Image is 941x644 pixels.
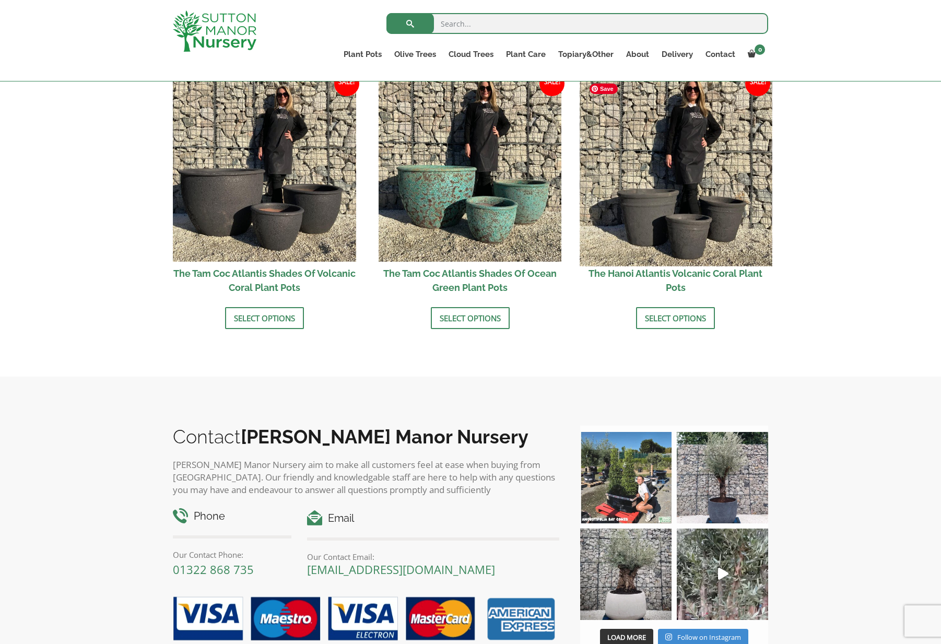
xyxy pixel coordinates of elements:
img: New arrivals Monday morning of beautiful olive trees 🤩🤩 The weather is beautiful this summer, gre... [677,529,768,620]
span: Sale! [745,71,770,96]
span: Load More [607,633,646,642]
img: Check out this beauty we potted at our nursery today ❤️‍🔥 A huge, ancient gnarled Olive tree plan... [580,529,672,620]
span: Sale! [539,71,564,96]
h2: The Tam Coc Atlantis Shades Of Volcanic Coral Plant Pots [173,262,356,299]
img: A beautiful multi-stem Spanish Olive tree potted in our luxurious fibre clay pots 😍😍 [677,432,768,523]
a: Cloud Trees [442,47,500,62]
a: Plant Pots [337,47,388,62]
a: Delivery [655,47,699,62]
span: 0 [755,44,765,55]
img: The Tam Coc Atlantis Shades Of Ocean Green Plant Pots [379,78,562,262]
svg: Play [718,568,728,580]
a: About [620,47,655,62]
img: The Tam Coc Atlantis Shades Of Volcanic Coral Plant Pots [173,78,356,262]
h2: The Tam Coc Atlantis Shades Of Ocean Green Plant Pots [379,262,562,299]
a: Sale! The Tam Coc Atlantis Shades Of Volcanic Coral Plant Pots [173,78,356,299]
svg: Instagram [665,633,672,641]
a: 0 [742,47,768,62]
h2: Contact [173,426,559,448]
p: Our Contact Phone: [173,548,291,561]
img: Our elegant & picturesque Angustifolia Cones are an exquisite addition to your Bay Tree collectio... [580,432,672,523]
img: The Hanoi Atlantis Volcanic Coral Plant Pots [580,74,772,266]
a: Sale! The Hanoi Atlantis Volcanic Coral Plant Pots [584,78,768,299]
a: Sale! The Tam Coc Atlantis Shades Of Ocean Green Plant Pots [379,78,562,299]
p: [PERSON_NAME] Manor Nursery aim to make all customers feel at ease when buying from [GEOGRAPHIC_D... [173,459,559,496]
a: Select options for “The Tam Coc Atlantis Shades Of Volcanic Coral Plant Pots” [225,307,304,329]
p: Our Contact Email: [307,551,559,563]
a: [EMAIL_ADDRESS][DOMAIN_NAME] [307,561,495,577]
a: Play [677,529,768,620]
a: Plant Care [500,47,552,62]
h2: The Hanoi Atlantis Volcanic Coral Plant Pots [584,262,768,299]
span: Sale! [334,71,359,96]
span: Follow on Instagram [677,633,741,642]
img: logo [173,10,256,52]
a: 01322 868 735 [173,561,254,577]
h4: Phone [173,508,291,524]
a: Olive Trees [388,47,442,62]
input: Search... [386,13,768,34]
a: Select options for “The Hanoi Atlantis Volcanic Coral Plant Pots” [636,307,715,329]
span: Save [590,84,618,94]
a: Contact [699,47,742,62]
a: Topiary&Other [552,47,620,62]
h4: Email [307,510,559,526]
a: Select options for “The Tam Coc Atlantis Shades Of Ocean Green Plant Pots” [431,307,510,329]
b: [PERSON_NAME] Manor Nursery [241,426,528,448]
